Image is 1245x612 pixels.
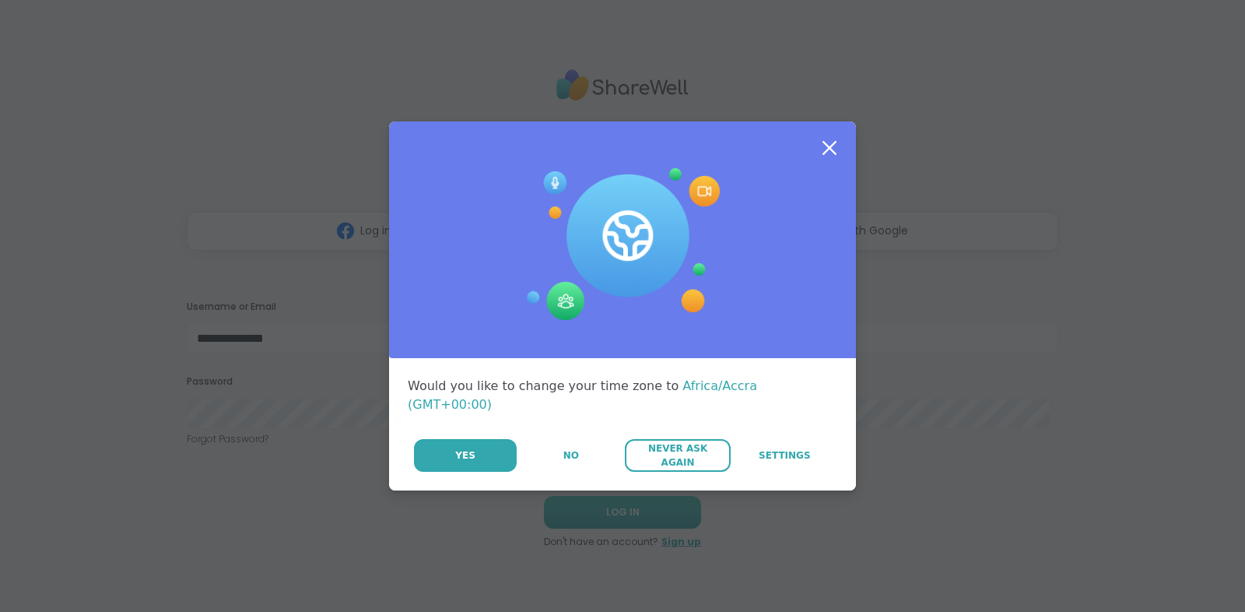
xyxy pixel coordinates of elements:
[563,448,579,463] span: No
[414,439,517,472] button: Yes
[518,439,623,472] button: No
[732,439,837,472] a: Settings
[408,377,837,414] div: Would you like to change your time zone to
[759,448,811,463] span: Settings
[633,441,722,470] span: Never Ask Again
[625,439,730,472] button: Never Ask Again
[408,378,757,412] span: Africa/Accra (GMT+00:00)
[525,168,720,321] img: Session Experience
[455,448,475,463] span: Yes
